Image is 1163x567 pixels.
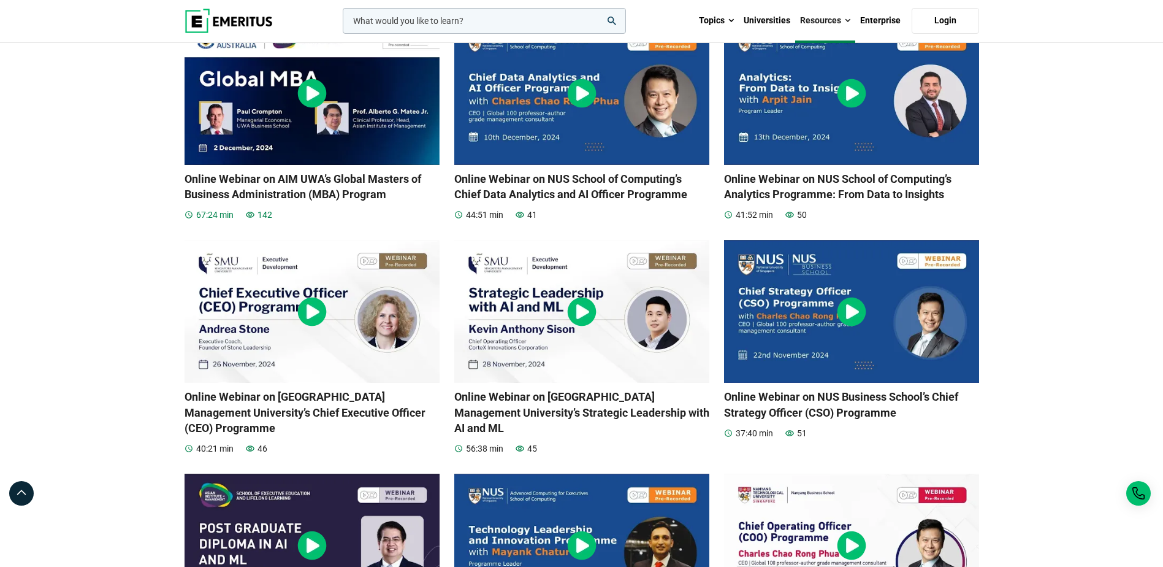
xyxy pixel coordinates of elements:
img: video-play-button [567,297,597,326]
p: 40:21 min [185,442,246,455]
input: woocommerce-product-search-field-0 [343,8,626,34]
img: video-play-button [297,297,327,326]
p: 56:38 min [454,442,516,455]
img: Online Webinar on NUS School of Computing's Analytics Programme: From Data to Insights [724,22,979,165]
img: video-play-button [567,79,597,108]
a: Online Webinar on NUS School of Computing's Chief Data Analytics and AI Officer Programme video-p... [454,22,709,222]
img: video-play-button [297,79,327,108]
a: Online Webinar on AIM UWA's Global Masters of Business Administration (MBA) Program video-play-bu... [185,22,440,222]
p: 142 [246,208,272,222]
h3: Online Webinar on [GEOGRAPHIC_DATA] Management University’s Strategic Leadership with AI and ML [454,389,709,436]
h3: Online Webinar on AIM UWA’s Global Masters of Business Administration (MBA) Program [185,171,440,202]
img: video-play-button [297,531,327,560]
img: Online Webinar on Singapore Management University's Chief Executive Officer (CEO) Programme [185,240,440,383]
a: Login [912,8,979,34]
a: Online Webinar on Singapore Management University's Strategic Leadership with AI and ML video-pla... [454,240,709,455]
h3: Online Webinar on NUS School of Computing’s Chief Data Analytics and AI Officer Programme [454,171,709,202]
img: Online Webinar on AIM UWA's Global Masters of Business Administration (MBA) Program [185,22,440,165]
img: video-play-button [567,531,597,560]
p: 37:40 min [724,426,785,440]
img: video-play-button [837,79,866,108]
h3: Online Webinar on [GEOGRAPHIC_DATA] Management University’s Chief Executive Officer (CEO) Programme [185,389,440,436]
img: Online Webinar on NUS Business School's Chief Strategy Officer (CSO) Programme [724,240,979,383]
p: 45 [516,442,537,455]
h3: Online Webinar on NUS Business School’s Chief Strategy Officer (CSO) Programme [724,389,979,420]
a: Online Webinar on Singapore Management University's Chief Executive Officer (CEO) Programme video... [185,240,440,455]
p: 46 [246,442,267,455]
p: 44:51 min [454,208,516,222]
p: 51 [785,426,807,440]
p: 50 [785,208,807,222]
p: 41:52 min [724,208,785,222]
p: 67:24 min [185,208,246,222]
img: video-play-button [837,531,866,560]
img: Online Webinar on NUS School of Computing's Chief Data Analytics and AI Officer Programme [454,22,709,165]
img: Online Webinar on Singapore Management University's Strategic Leadership with AI and ML [454,240,709,383]
img: video-play-button [837,297,866,326]
a: Online Webinar on NUS Business School's Chief Strategy Officer (CSO) Programme video-play-button ... [724,240,979,440]
h3: Online Webinar on NUS School of Computing’s Analytics Programme: From Data to Insights [724,171,979,202]
p: 41 [516,208,537,222]
a: Online Webinar on NUS School of Computing's Analytics Programme: From Data to Insights video-play... [724,22,979,222]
